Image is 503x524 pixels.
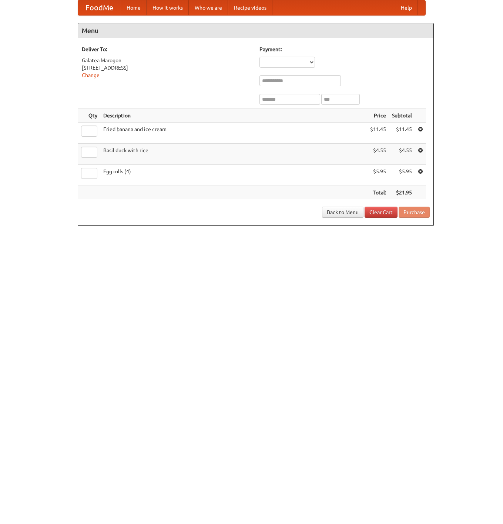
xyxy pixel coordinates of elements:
th: Total: [367,186,389,200]
td: Fried banana and ice cream [100,123,367,144]
h5: Deliver To: [82,46,252,53]
h5: Payment: [259,46,430,53]
th: Qty [78,109,100,123]
div: Galatea Marogon [82,57,252,64]
a: Back to Menu [322,207,363,218]
th: Subtotal [389,109,415,123]
td: $5.95 [389,165,415,186]
button: Purchase [399,207,430,218]
a: Home [121,0,147,15]
td: $4.55 [389,144,415,165]
a: Recipe videos [228,0,272,15]
a: FoodMe [78,0,121,15]
h4: Menu [78,23,433,38]
a: Clear Cart [365,207,398,218]
a: Help [395,0,418,15]
th: Description [100,109,367,123]
td: $5.95 [367,165,389,186]
td: Egg rolls (4) [100,165,367,186]
td: $4.55 [367,144,389,165]
a: Change [82,72,100,78]
div: [STREET_ADDRESS] [82,64,252,71]
a: Who we are [189,0,228,15]
td: $11.45 [389,123,415,144]
td: Basil duck with rice [100,144,367,165]
td: $11.45 [367,123,389,144]
th: Price [367,109,389,123]
th: $21.95 [389,186,415,200]
a: How it works [147,0,189,15]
